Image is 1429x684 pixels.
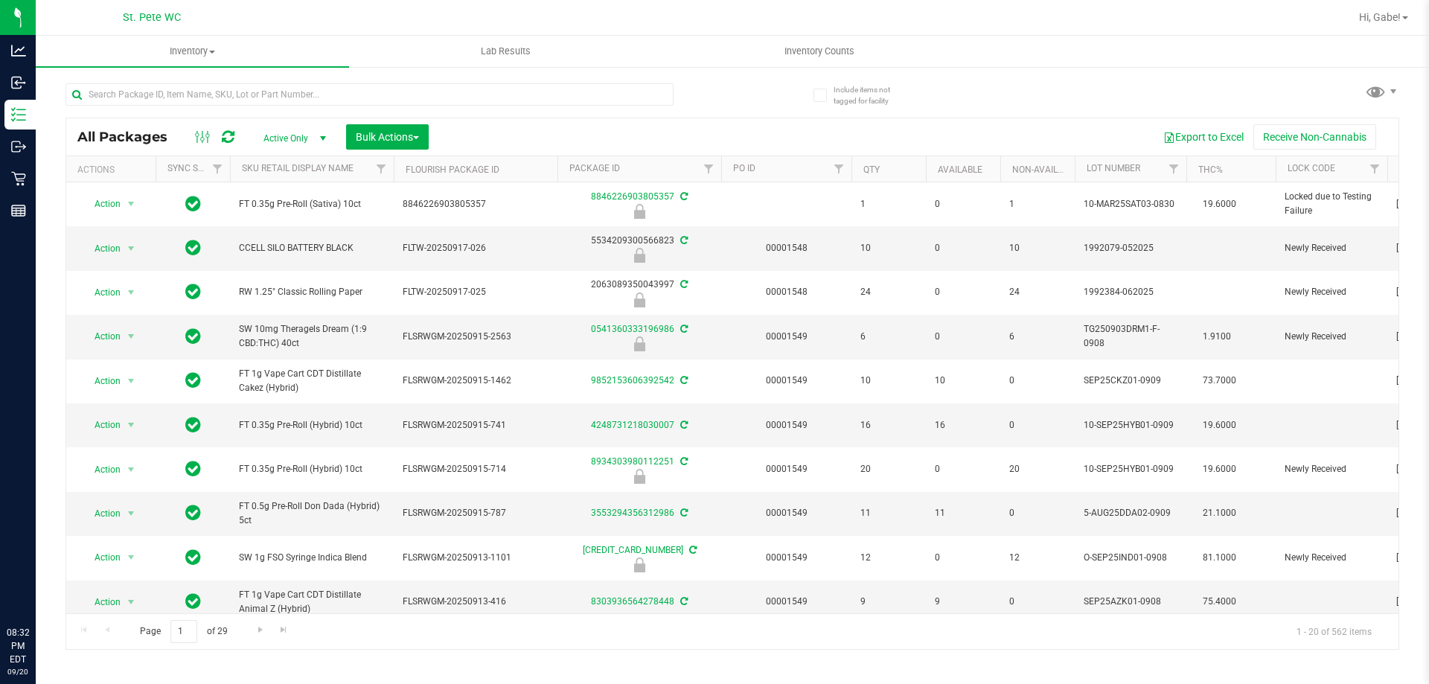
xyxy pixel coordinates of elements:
a: PO ID [733,163,755,173]
span: Sync from Compliance System [687,545,697,555]
iframe: Resource center unread badge [44,563,62,581]
span: select [122,415,141,435]
span: In Sync [185,502,201,523]
a: 3553294356312986 [591,508,674,518]
span: Include items not tagged for facility [834,84,908,106]
span: FLSRWGM-20250915-2563 [403,330,549,344]
span: 12 [1009,551,1066,565]
span: select [122,547,141,568]
a: Lock Code [1288,163,1335,173]
a: 00001549 [766,596,808,607]
span: Bulk Actions [356,131,419,143]
span: 20 [1009,462,1066,476]
span: 11 [860,506,917,520]
span: Sync from Compliance System [678,279,688,290]
span: 0 [1009,595,1066,609]
span: In Sync [185,591,201,612]
inline-svg: Analytics [11,43,26,58]
a: 00001549 [766,375,808,386]
div: Newly Received [555,557,723,572]
div: Newly Received [555,293,723,307]
span: Hi, Gabe! [1359,11,1401,23]
span: O-SEP25IND01-0908 [1084,551,1177,565]
inline-svg: Inventory [11,107,26,122]
a: Filter [697,156,721,182]
a: 00001549 [766,508,808,518]
a: 9852153606392542 [591,375,674,386]
a: Lab Results [349,36,662,67]
div: Locked due to Testing Failure [555,204,723,219]
span: FT 0.35g Pre-Roll (Sativa) 10ct [239,197,385,211]
span: 9 [935,595,991,609]
span: Sync from Compliance System [678,191,688,202]
span: 0 [1009,506,1066,520]
a: 00001549 [766,420,808,430]
span: Sync from Compliance System [678,456,688,467]
span: 9 [860,595,917,609]
a: 00001548 [766,243,808,253]
a: Filter [827,156,851,182]
span: In Sync [185,547,201,568]
div: Newly Received [555,336,723,351]
div: Newly Received [555,469,723,484]
span: 19.6000 [1195,194,1244,215]
span: 5-AUG25DDA02-0909 [1084,506,1177,520]
span: select [122,503,141,524]
span: Inventory Counts [764,45,875,58]
a: Qty [863,164,880,175]
span: Newly Received [1285,551,1378,565]
span: select [122,592,141,613]
input: Search Package ID, Item Name, SKU, Lot or Part Number... [65,83,674,106]
span: TG250903DRM1-F-0908 [1084,322,1177,351]
span: 19.6000 [1195,415,1244,436]
a: Filter [369,156,394,182]
span: FT 0.35g Pre-Roll (Hybrid) 10ct [239,418,385,432]
a: [CREDIT_CARD_NUMBER] [583,545,683,555]
inline-svg: Retail [11,171,26,186]
span: Action [81,459,121,480]
a: Sync Status [167,163,225,173]
span: 0 [1009,374,1066,388]
span: Action [81,592,121,613]
span: Lab Results [461,45,551,58]
span: 21.1000 [1195,502,1244,524]
span: Inventory [36,45,349,58]
span: FLSRWGM-20250915-741 [403,418,549,432]
span: SEP25CKZ01-0909 [1084,374,1177,388]
p: 08:32 PM EDT [7,626,29,666]
span: FLSRWGM-20250913-1101 [403,551,549,565]
span: 0 [935,285,991,299]
a: 8846226903805357 [591,191,674,202]
inline-svg: Outbound [11,139,26,154]
span: St. Pete WC [123,11,181,24]
span: 0 [935,330,991,344]
a: 00001548 [766,287,808,297]
span: In Sync [185,458,201,479]
span: Newly Received [1285,285,1378,299]
span: Locked due to Testing Failure [1285,190,1378,218]
a: 00001549 [766,464,808,474]
span: Action [81,415,121,435]
span: Action [81,282,121,303]
span: Sync from Compliance System [678,324,688,334]
a: Sku Retail Display Name [242,163,354,173]
span: FLSRWGM-20250915-787 [403,506,549,520]
button: Receive Non-Cannabis [1253,124,1376,150]
span: Sync from Compliance System [678,235,688,246]
input: 1 [170,620,197,643]
span: FLTW-20250917-026 [403,241,549,255]
span: All Packages [77,129,182,145]
span: FLSRWGM-20250915-1462 [403,374,549,388]
span: select [122,238,141,259]
span: 1 - 20 of 562 items [1285,620,1384,642]
a: THC% [1198,164,1223,175]
span: Action [81,547,121,568]
span: 12 [860,551,917,565]
a: Package ID [569,163,620,173]
p: 09/20 [7,666,29,677]
div: 5534209300566823 [555,234,723,263]
a: Inventory [36,36,349,67]
span: 1 [860,197,917,211]
a: 00001549 [766,552,808,563]
span: 1.9100 [1195,326,1238,348]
